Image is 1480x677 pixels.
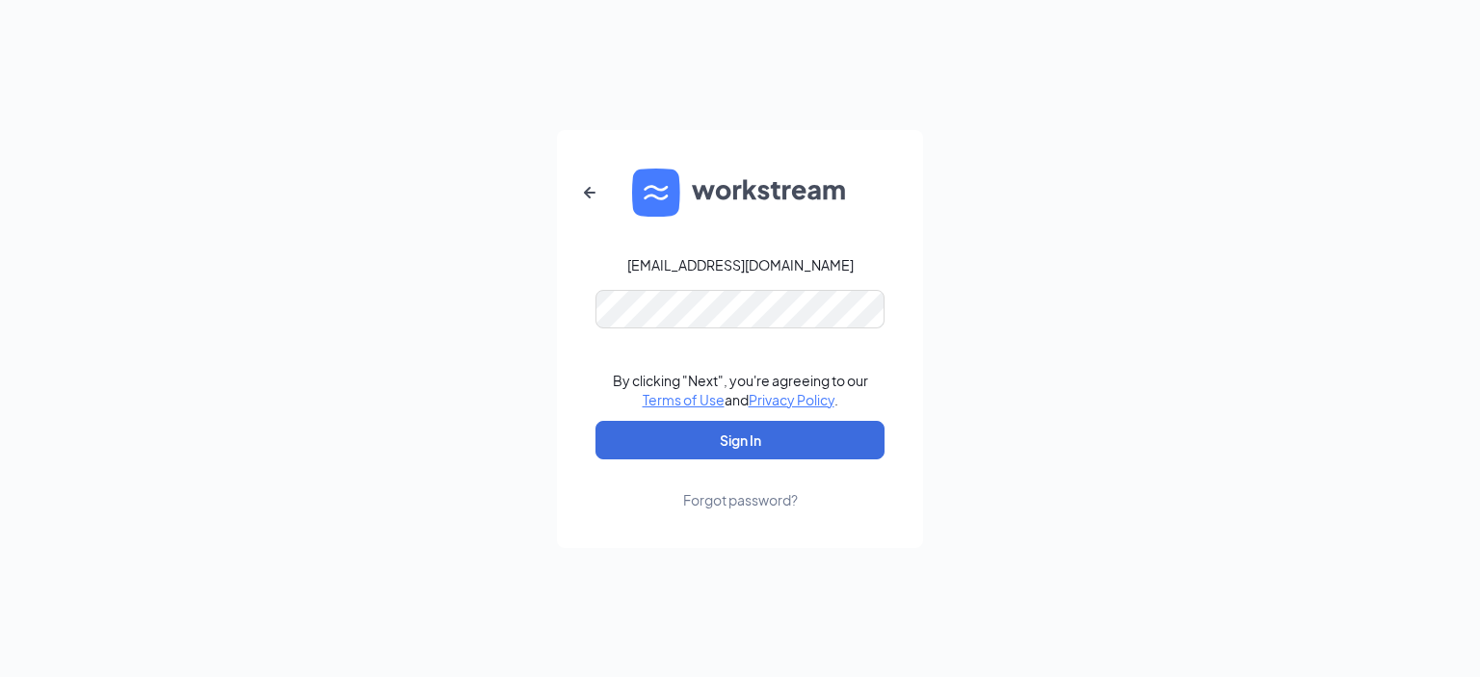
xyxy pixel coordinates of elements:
[578,181,601,204] svg: ArrowLeftNew
[643,391,725,408] a: Terms of Use
[627,255,854,274] div: [EMAIL_ADDRESS][DOMAIN_NAME]
[632,169,848,217] img: WS logo and Workstream text
[567,169,613,216] button: ArrowLeftNew
[683,459,798,509] a: Forgot password?
[595,421,885,459] button: Sign In
[613,371,868,409] div: By clicking "Next", you're agreeing to our and .
[749,391,834,408] a: Privacy Policy
[683,490,798,509] div: Forgot password?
